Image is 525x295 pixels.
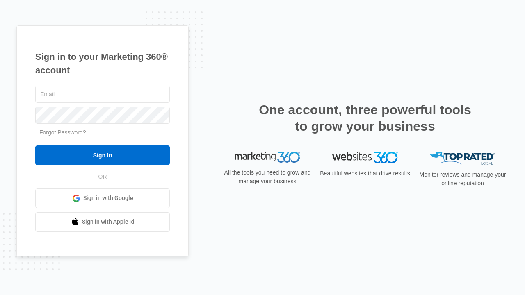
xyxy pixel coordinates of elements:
[430,152,495,165] img: Top Rated Local
[221,168,313,186] p: All the tools you need to grow and manage your business
[35,145,170,165] input: Sign In
[319,169,411,178] p: Beautiful websites that drive results
[39,129,86,136] a: Forgot Password?
[235,152,300,163] img: Marketing 360
[82,218,135,226] span: Sign in with Apple Id
[35,50,170,77] h1: Sign in to your Marketing 360® account
[417,170,509,188] p: Monitor reviews and manage your online reputation
[83,194,133,202] span: Sign in with Google
[35,212,170,232] a: Sign in with Apple Id
[35,188,170,208] a: Sign in with Google
[332,152,398,163] img: Websites 360
[256,102,474,134] h2: One account, three powerful tools to grow your business
[93,172,113,181] span: OR
[35,86,170,103] input: Email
